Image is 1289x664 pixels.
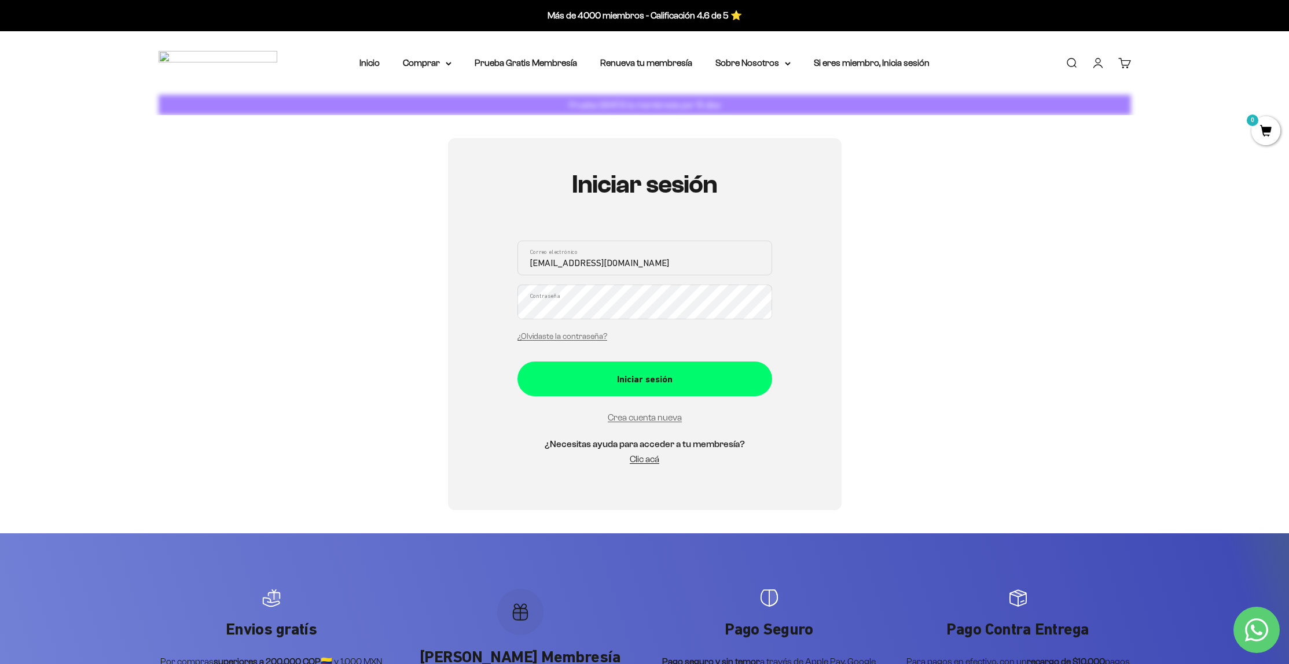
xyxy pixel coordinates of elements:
a: Más de 4000 miembros - Calificación 4.6 de 5 ⭐️ [548,10,742,20]
summary: Sobre Nosotros [715,56,791,71]
a: Crea cuenta nueva [608,412,682,422]
p: Prueba GRATIS la membresía por 15 días [566,98,724,112]
a: Si eres miembro, Inicia sesión [814,58,930,68]
a: Renueva tu membresía [600,58,692,68]
mark: 0 [1246,113,1259,127]
p: Pago Seguro [656,619,882,640]
a: ¿Olvidaste la contraseña? [517,332,607,341]
summary: Comprar [403,56,451,71]
p: Pago Contra Entrega [905,619,1131,640]
a: Prueba Gratis Membresía [475,58,577,68]
button: Iniciar sesión [517,361,772,396]
h1: Iniciar sesión [517,171,772,198]
p: Envios gratís [159,619,384,640]
a: Inicio [359,58,380,68]
a: 0 [1251,126,1280,138]
h5: ¿Necesitas ayuda para acceder a tu membresía? [517,437,772,452]
a: Clic acá [630,454,659,464]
